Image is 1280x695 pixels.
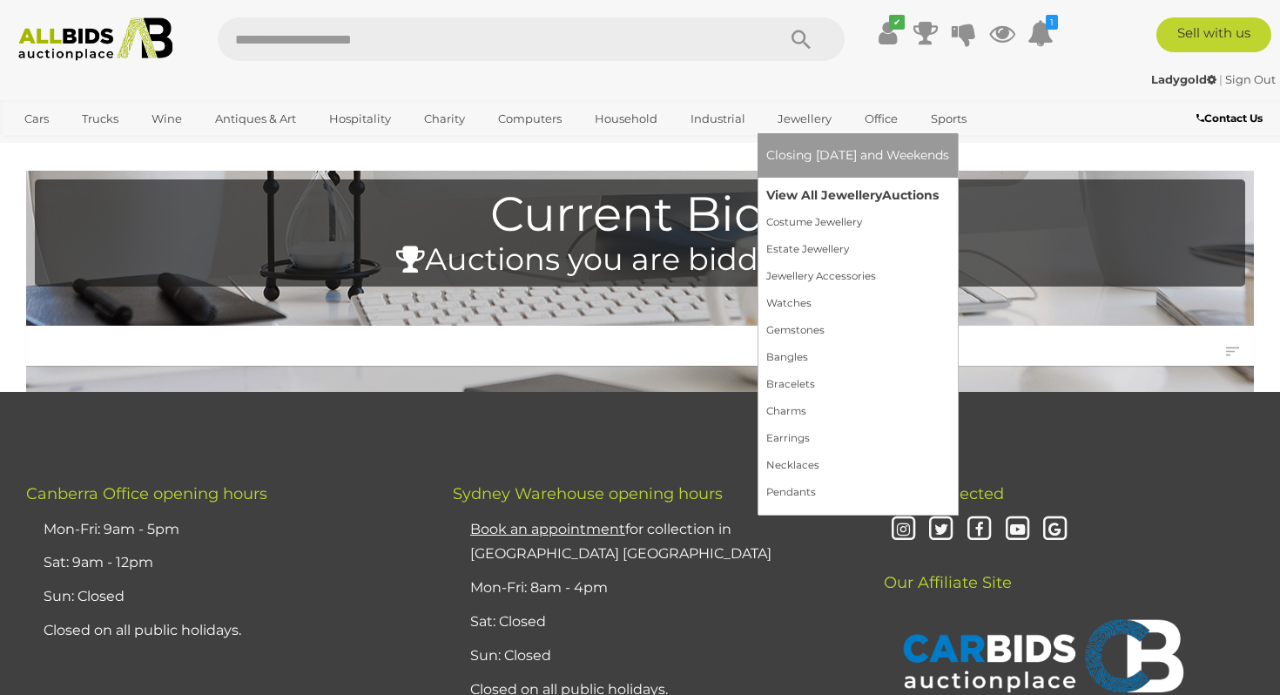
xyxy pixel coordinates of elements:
[466,605,836,639] li: Sat: Closed
[1196,109,1267,128] a: Contact Us
[889,15,905,30] i: ✔
[44,188,1236,241] h1: Current Bids
[1151,72,1219,86] a: Ladygold
[879,547,1012,592] span: Our Affiliate Site
[39,513,409,547] li: Mon-Fri: 9am - 5pm
[10,17,182,61] img: Allbids.com.au
[1002,515,1033,545] i: Youtube
[413,105,476,133] a: Charity
[39,580,409,614] li: Sun: Closed
[766,105,843,133] a: Jewellery
[874,17,900,49] a: ✔
[466,571,836,605] li: Mon-Fri: 8am - 4pm
[487,105,573,133] a: Computers
[1196,111,1263,125] b: Contact Us
[1151,72,1216,86] strong: Ladygold
[13,133,159,162] a: [GEOGRAPHIC_DATA]
[13,105,60,133] a: Cars
[44,243,1236,277] h4: Auctions you are bidding on
[318,105,402,133] a: Hospitality
[926,515,957,545] i: Twitter
[71,105,130,133] a: Trucks
[1219,72,1223,86] span: |
[39,614,409,648] li: Closed on all public holidays.
[470,521,771,563] a: Book an appointmentfor collection in [GEOGRAPHIC_DATA] [GEOGRAPHIC_DATA]
[888,515,919,545] i: Instagram
[453,484,723,503] span: Sydney Warehouse opening hours
[679,105,757,133] a: Industrial
[1027,17,1054,49] a: 1
[466,639,836,673] li: Sun: Closed
[26,484,267,503] span: Canberra Office opening hours
[758,17,845,61] button: Search
[140,105,193,133] a: Wine
[964,515,994,545] i: Facebook
[853,105,909,133] a: Office
[470,521,625,537] u: Book an appointment
[204,105,307,133] a: Antiques & Art
[920,105,978,133] a: Sports
[1046,15,1058,30] i: 1
[1225,72,1276,86] a: Sign Out
[1156,17,1271,52] a: Sell with us
[39,546,409,580] li: Sat: 9am - 12pm
[1041,515,1071,545] i: Google
[583,105,669,133] a: Household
